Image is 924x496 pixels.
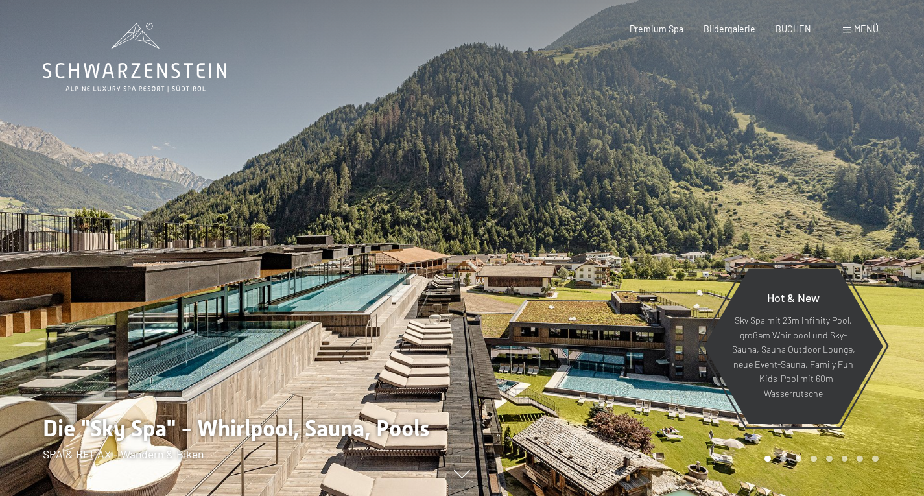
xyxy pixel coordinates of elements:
[731,314,855,401] p: Sky Spa mit 23m Infinity Pool, großem Whirlpool und Sky-Sauna, Sauna Outdoor Lounge, neue Event-S...
[780,456,787,462] div: Carousel Page 2
[826,456,833,462] div: Carousel Page 5
[764,456,771,462] div: Carousel Page 1 (Current Slide)
[703,268,884,425] a: Hot & New Sky Spa mit 23m Infinity Pool, großem Whirlpool und Sky-Sauna, Sauna Outdoor Lounge, ne...
[872,456,879,462] div: Carousel Page 8
[857,456,863,462] div: Carousel Page 7
[630,23,683,34] a: Premium Spa
[760,456,878,462] div: Carousel Pagination
[811,456,817,462] div: Carousel Page 4
[776,23,811,34] a: BUCHEN
[767,290,820,305] span: Hot & New
[842,456,848,462] div: Carousel Page 6
[796,456,802,462] div: Carousel Page 3
[704,23,755,34] a: Bildergalerie
[854,23,879,34] span: Menü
